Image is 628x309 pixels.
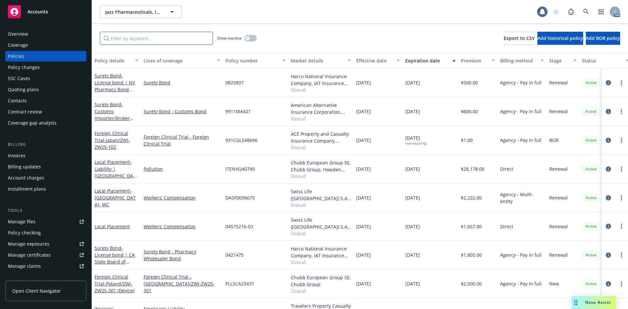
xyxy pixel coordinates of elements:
[549,79,568,86] span: Renewal
[549,194,568,201] span: Renewal
[537,35,583,41] span: Add historical policy
[405,223,420,230] span: [DATE]
[144,223,220,230] a: Workers' Compensation
[405,165,420,172] span: [DATE]
[461,79,478,86] span: $500.00
[537,32,583,45] button: Add historical policy
[100,5,182,18] button: Jazz Pharmaceuticals, Inc.
[95,274,134,294] a: Foreign Clinical Trial
[584,109,598,114] span: Active
[356,223,371,230] span: [DATE]
[461,165,484,172] span: $28,178.00
[144,57,213,64] div: Lines of coverage
[8,73,30,84] div: SSC Cases
[291,202,351,207] span: Show all
[356,251,371,258] span: [DATE]
[144,248,220,262] a: Surety Bond - Pharmacy Wholesaler Bond
[5,261,86,271] a: Manage claims
[354,53,403,68] button: Effective date
[95,159,137,193] span: - Liability | [GEOGRAPHIC_DATA]/Villa Guardia Pollution
[549,280,559,287] span: New
[604,79,612,87] a: circleInformation
[549,165,568,172] span: Renewal
[5,250,86,260] a: Manage certificates
[95,57,131,64] div: Policy details
[582,57,622,64] div: Status
[584,195,598,201] span: Active
[497,53,547,68] button: Billing method
[144,165,220,172] a: Pollution
[5,29,86,39] a: Overview
[8,51,24,61] div: Policies
[500,251,542,258] span: Agency - Pay in full
[8,95,27,106] div: Contacts
[584,80,598,86] span: Active
[225,165,255,172] span: ITENVQ40790
[8,84,39,95] div: Quoting plans
[95,130,130,150] a: Foreign Clinical Trial
[405,251,420,258] span: [DATE]
[95,101,130,128] a: Surety Bond
[5,228,86,238] a: Policy checking
[604,108,612,115] a: circleInformation
[500,223,513,230] span: Direct
[8,250,51,260] div: Manage certificates
[405,134,426,146] span: [DATE]
[500,57,537,64] div: Billing method
[356,79,371,86] span: [DATE]
[500,79,542,86] span: Agency - Pay in full
[500,280,542,287] span: Agency - Pay in full
[225,137,257,144] span: 931CGL548696
[8,162,41,172] div: Billing updates
[5,150,86,161] a: Invoices
[291,115,351,121] span: Show all
[356,108,371,115] span: [DATE]
[8,107,42,117] div: Contract review
[8,150,26,161] div: Invoices
[144,273,220,294] a: Foreign Clinical Trial - [GEOGRAPHIC_DATA]/ZWI-ZW25-301
[549,251,568,258] span: Renewal
[405,108,420,115] span: [DATE]
[291,245,351,259] div: Harco National Insurance Company, IAT Insurance Group
[584,137,598,143] span: Active
[12,287,61,294] span: Open Client Navigator
[144,194,220,201] a: Workers' Compensation
[141,53,223,68] button: Lines of coverage
[95,137,130,150] span: - Japan/ZWI-ZW25-102
[584,223,598,229] span: Active
[356,280,371,287] span: [DATE]
[100,32,213,45] input: Filter by keyword...
[95,188,136,208] a: Local Placement
[5,141,86,148] div: Billing
[291,230,351,236] span: Show all
[95,73,135,99] a: Surety Bond
[291,87,351,92] span: Show all
[291,57,344,64] div: Market details
[547,53,579,68] button: Stage
[405,194,420,201] span: [DATE]
[291,188,351,202] div: Swiss Life ([GEOGRAPHIC_DATA]) S.A., Swiss Life Holding AG, Howden Broking Group
[565,5,578,18] a: Report a Bug
[291,288,351,293] span: Show all
[584,252,598,258] span: Active
[618,108,625,115] a: more
[8,184,46,194] div: Installment plans
[225,57,278,64] div: Policy number
[405,79,420,86] span: [DATE]
[5,173,86,183] a: Account charges
[618,251,625,259] a: more
[5,216,86,227] a: Manage files
[144,79,220,86] a: Surety Bond
[584,281,598,287] span: Active
[458,53,497,68] button: Premium
[291,259,351,265] span: Show all
[618,222,625,230] a: more
[92,53,141,68] button: Policy details
[8,40,28,50] div: Coverage
[5,239,86,249] span: Manage exposures
[223,53,288,68] button: Policy number
[8,239,49,249] div: Manage exposures
[618,280,625,288] a: more
[604,280,612,288] a: circleInformation
[405,57,448,64] div: Expiration date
